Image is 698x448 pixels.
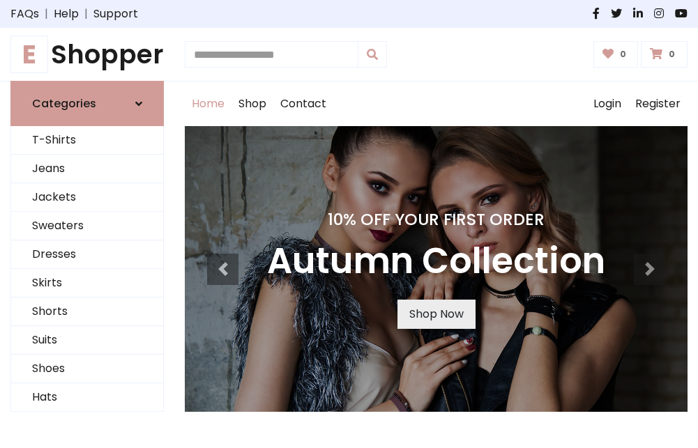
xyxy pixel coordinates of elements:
a: Contact [273,82,333,126]
a: Hats [11,383,163,412]
a: Shop [232,82,273,126]
a: Support [93,6,138,22]
span: E [10,36,48,73]
h3: Autumn Collection [267,240,605,283]
h1: Shopper [10,39,164,70]
a: Categories [10,81,164,126]
span: 0 [616,48,630,61]
h4: 10% Off Your First Order [267,210,605,229]
a: Shorts [11,298,163,326]
a: Shoes [11,355,163,383]
a: 0 [641,41,688,68]
a: Jackets [11,183,163,212]
a: Shop Now [397,300,476,329]
span: | [39,6,54,22]
a: Register [628,82,688,126]
a: Login [586,82,628,126]
a: Dresses [11,240,163,269]
a: EShopper [10,39,164,70]
span: | [79,6,93,22]
span: 0 [665,48,678,61]
a: Help [54,6,79,22]
h6: Categories [32,97,96,110]
a: Home [185,82,232,126]
a: Skirts [11,269,163,298]
a: Suits [11,326,163,355]
a: 0 [593,41,639,68]
a: T-Shirts [11,126,163,155]
a: Sweaters [11,212,163,240]
a: FAQs [10,6,39,22]
a: Jeans [11,155,163,183]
